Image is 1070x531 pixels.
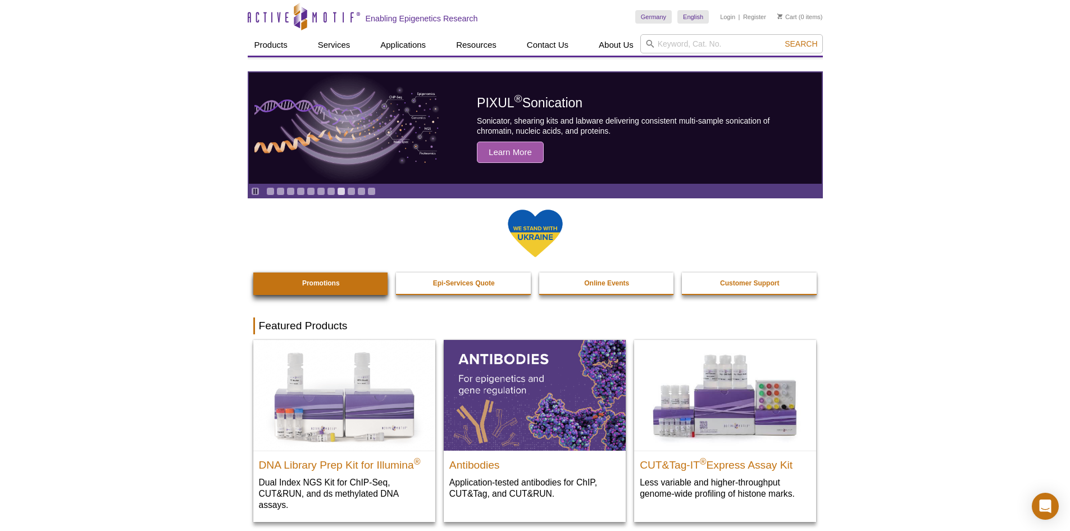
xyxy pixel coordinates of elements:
[743,13,766,21] a: Register
[640,34,823,53] input: Keyword, Cat. No.
[433,279,495,287] strong: Epi-Services Quote
[449,34,503,56] a: Resources
[677,10,709,24] a: English
[777,13,797,21] a: Cart
[276,187,285,196] a: Go to slide 2
[520,34,575,56] a: Contact Us
[507,208,563,258] img: We Stand With Ukraine
[259,476,430,511] p: Dual Index NGS Kit for ChIP-Seq, CUT&RUN, and ds methylated DNA assays.
[635,10,672,24] a: Germany
[634,340,816,450] img: CUT&Tag-IT® Express Assay Kit
[396,273,532,294] a: Epi-Services Quote
[477,142,544,163] span: Learn More
[327,187,335,196] a: Go to slide 7
[254,72,440,184] img: PIXUL sonication
[444,340,626,450] img: All Antibodies
[640,476,811,500] p: Less variable and higher-throughput genome-wide profiling of histone marks​.
[720,13,735,21] a: Login
[584,279,629,287] strong: Online Events
[444,340,626,510] a: All Antibodies Antibodies Application-tested antibodies for ChIP, CUT&Tag, and CUT&RUN.
[414,456,421,466] sup: ®
[785,39,817,48] span: Search
[539,273,675,294] a: Online Events
[249,72,822,184] article: PIXUL Sonication
[253,317,817,334] h2: Featured Products
[777,13,782,19] img: Your Cart
[449,454,620,471] h2: Antibodies
[449,476,620,500] p: Application-tested antibodies for ChIP, CUT&Tag, and CUT&RUN.
[374,34,432,56] a: Applications
[682,273,818,294] a: Customer Support
[302,279,340,287] strong: Promotions
[317,187,325,196] a: Go to slide 6
[307,187,315,196] a: Go to slide 5
[286,187,295,196] a: Go to slide 3
[1032,493,1059,520] div: Open Intercom Messenger
[366,13,478,24] h2: Enabling Epigenetics Research
[253,273,389,294] a: Promotions
[777,10,823,24] li: (0 items)
[634,340,816,510] a: CUT&Tag-IT® Express Assay Kit CUT&Tag-IT®Express Assay Kit Less variable and higher-throughput ge...
[337,187,345,196] a: Go to slide 8
[347,187,356,196] a: Go to slide 9
[357,187,366,196] a: Go to slide 10
[477,116,796,136] p: Sonicator, shearing kits and labware delivering consistent multi-sample sonication of chromatin, ...
[251,187,259,196] a: Toggle autoplay
[249,72,822,184] a: PIXUL sonication PIXUL®Sonication Sonicator, shearing kits and labware delivering consistent mult...
[514,93,522,105] sup: ®
[253,340,435,521] a: DNA Library Prep Kit for Illumina DNA Library Prep Kit for Illumina® Dual Index NGS Kit for ChIP-...
[367,187,376,196] a: Go to slide 11
[640,454,811,471] h2: CUT&Tag-IT Express Assay Kit
[259,454,430,471] h2: DNA Library Prep Kit for Illumina
[248,34,294,56] a: Products
[253,340,435,450] img: DNA Library Prep Kit for Illumina
[781,39,821,49] button: Search
[477,96,582,110] span: PIXUL Sonication
[266,187,275,196] a: Go to slide 1
[311,34,357,56] a: Services
[720,279,779,287] strong: Customer Support
[700,456,707,466] sup: ®
[739,10,740,24] li: |
[297,187,305,196] a: Go to slide 4
[592,34,640,56] a: About Us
